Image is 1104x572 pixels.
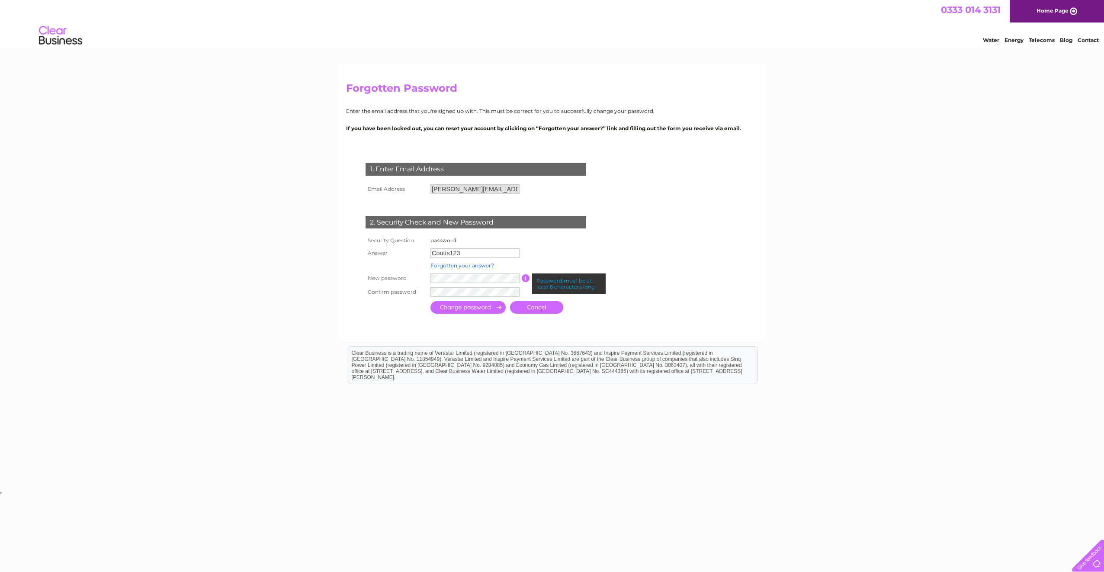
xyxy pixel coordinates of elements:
[363,235,428,246] th: Security Question
[363,182,428,196] th: Email Address
[510,301,563,314] a: Cancel
[941,4,1001,15] a: 0333 014 3131
[532,273,606,294] div: Password must be at least 6 characters long
[346,124,758,132] p: If you have been locked out, you can reset your account by clicking on “Forgotten your answer?” l...
[430,301,506,314] input: Submit
[363,271,428,285] th: New password
[363,246,428,260] th: Answer
[1029,37,1055,43] a: Telecoms
[1078,37,1099,43] a: Contact
[366,216,586,229] div: 2. Security Check and New Password
[363,285,428,299] th: Confirm password
[430,237,456,244] label: password
[1060,37,1072,43] a: Blog
[346,82,758,99] h2: Forgotten Password
[348,5,757,42] div: Clear Business is a trading name of Verastar Limited (registered in [GEOGRAPHIC_DATA] No. 3667643...
[522,274,530,282] input: Information
[366,163,586,176] div: 1. Enter Email Address
[430,262,494,269] a: Forgotten your answer?
[1005,37,1024,43] a: Energy
[39,22,83,49] img: logo.png
[346,107,758,115] p: Enter the email address that you're signed up with. This must be correct for you to successfully ...
[983,37,999,43] a: Water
